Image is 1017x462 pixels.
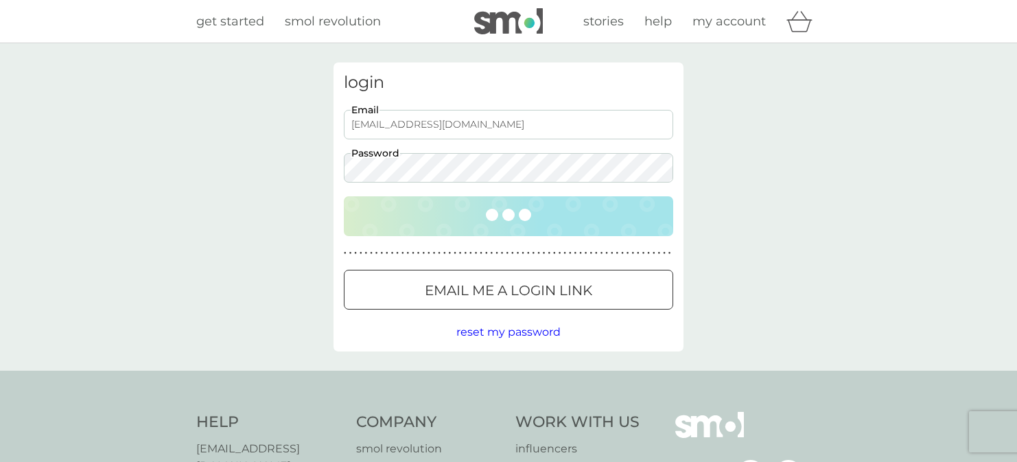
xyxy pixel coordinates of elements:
p: ● [658,250,661,257]
a: my account [692,12,766,32]
p: ● [563,250,566,257]
p: ● [401,250,404,257]
a: influencers [515,440,640,458]
p: ● [365,250,368,257]
p: ● [559,250,561,257]
p: ● [449,250,452,257]
p: ● [391,250,394,257]
p: ● [412,250,414,257]
span: get started [196,14,264,29]
h4: Help [196,412,342,433]
div: basket [786,8,821,35]
p: ● [569,250,572,257]
p: ● [438,250,441,257]
p: ● [668,250,671,257]
button: Email me a login link [344,270,673,310]
span: smol revolution [285,14,381,29]
p: ● [454,250,456,257]
a: stories [583,12,624,32]
p: ● [443,250,446,257]
p: ● [417,250,420,257]
a: help [644,12,672,32]
p: ● [511,250,514,257]
p: ● [627,250,629,257]
p: ● [459,250,462,257]
p: ● [501,250,504,257]
p: ● [642,250,645,257]
a: smol revolution [285,12,381,32]
p: ● [585,250,587,257]
p: ● [485,250,488,257]
p: ● [475,250,478,257]
p: ● [595,250,598,257]
p: ● [543,250,546,257]
p: ● [621,250,624,257]
p: ● [553,250,556,257]
h3: login [344,73,673,93]
p: ● [464,250,467,257]
p: ● [600,250,603,257]
p: ● [537,250,540,257]
p: ● [579,250,582,257]
span: help [644,14,672,29]
p: ● [396,250,399,257]
p: ● [422,250,425,257]
p: ● [522,250,524,257]
button: reset my password [456,323,561,341]
p: ● [495,250,498,257]
p: ● [370,250,373,257]
p: ● [574,250,577,257]
p: ● [433,250,436,257]
p: ● [647,250,650,257]
p: ● [386,250,388,257]
p: ● [533,250,535,257]
p: ● [491,250,493,257]
span: my account [692,14,766,29]
p: ● [469,250,472,257]
p: ● [375,250,378,257]
h4: Company [356,412,502,433]
p: ● [349,250,352,257]
span: stories [583,14,624,29]
p: ● [663,250,666,257]
p: ● [380,250,383,257]
p: ● [527,250,530,257]
p: ● [428,250,430,257]
p: Email me a login link [425,279,592,301]
img: smol [474,8,543,34]
a: smol revolution [356,440,502,458]
p: ● [616,250,619,257]
p: ● [653,250,655,257]
p: ● [354,250,357,257]
h4: Work With Us [515,412,640,433]
span: reset my password [456,325,561,338]
p: ● [605,250,608,257]
img: smol [675,412,744,459]
p: ● [407,250,410,257]
p: ● [611,250,613,257]
p: ● [631,250,634,257]
p: ● [589,250,592,257]
p: ● [360,250,362,257]
p: ● [517,250,519,257]
p: ● [344,250,347,257]
p: ● [480,250,482,257]
a: get started [196,12,264,32]
p: ● [637,250,640,257]
p: ● [506,250,508,257]
p: ● [548,250,550,257]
